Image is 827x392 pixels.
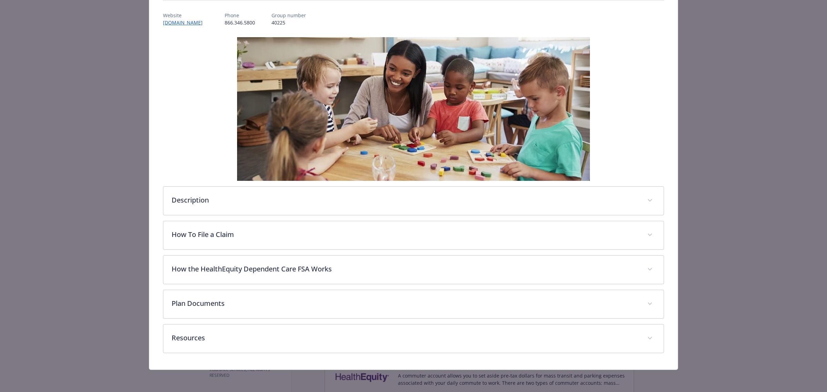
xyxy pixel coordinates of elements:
p: Group number [272,12,306,19]
p: How the HealthEquity Dependent Care FSA Works [172,264,639,274]
p: 40225 [272,19,306,26]
a: [DOMAIN_NAME] [163,19,208,26]
div: Plan Documents [163,290,664,318]
div: How To File a Claim [163,221,664,249]
p: How To File a Claim [172,229,639,240]
p: Plan Documents [172,298,639,309]
p: Resources [172,333,639,343]
img: banner [237,37,590,181]
div: Resources [163,324,664,353]
div: How the HealthEquity Dependent Care FSA Works [163,256,664,284]
p: Phone [225,12,255,19]
p: Website [163,12,208,19]
p: Description [172,195,639,205]
p: 866.346.5800 [225,19,255,26]
div: Description [163,187,664,215]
